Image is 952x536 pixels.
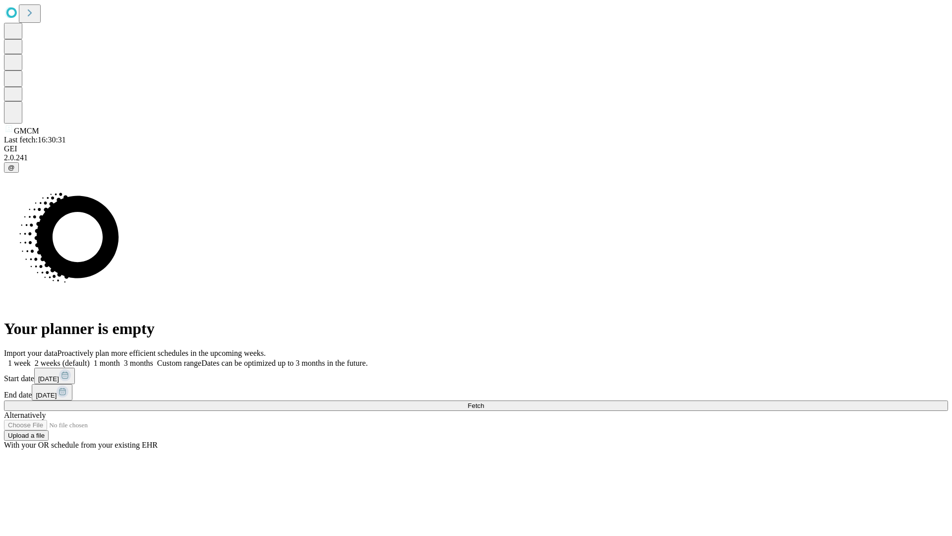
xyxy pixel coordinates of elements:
[4,368,948,384] div: Start date
[4,349,58,357] span: Import your data
[157,359,201,367] span: Custom range
[4,153,948,162] div: 2.0.241
[34,368,75,384] button: [DATE]
[32,384,72,401] button: [DATE]
[58,349,266,357] span: Proactively plan more efficient schedules in the upcoming weeks.
[4,162,19,173] button: @
[124,359,153,367] span: 3 months
[201,359,367,367] span: Dates can be optimized up to 3 months in the future.
[468,402,484,409] span: Fetch
[4,144,948,153] div: GEI
[94,359,120,367] span: 1 month
[8,359,31,367] span: 1 week
[38,375,59,383] span: [DATE]
[4,430,49,441] button: Upload a file
[36,392,57,399] span: [DATE]
[4,411,46,419] span: Alternatively
[4,135,66,144] span: Last fetch: 16:30:31
[4,384,948,401] div: End date
[4,401,948,411] button: Fetch
[4,320,948,338] h1: Your planner is empty
[4,441,158,449] span: With your OR schedule from your existing EHR
[14,127,39,135] span: GMCM
[8,164,15,171] span: @
[35,359,90,367] span: 2 weeks (default)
